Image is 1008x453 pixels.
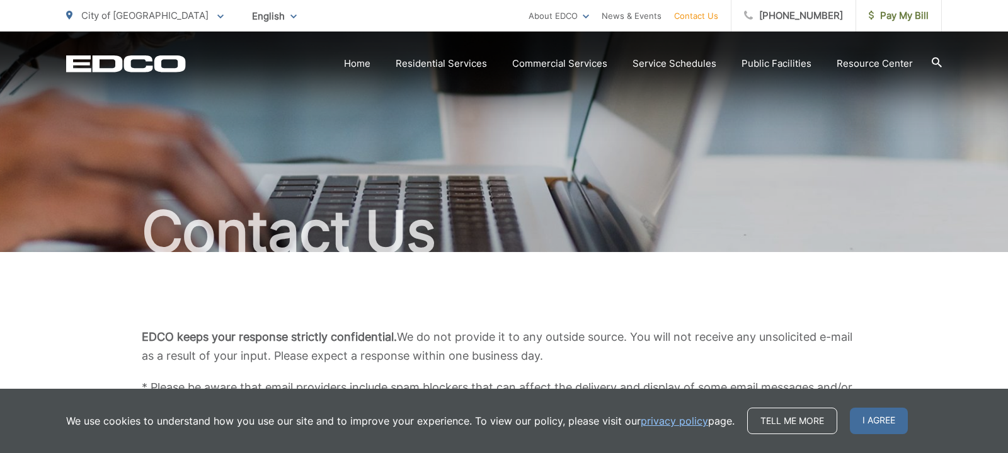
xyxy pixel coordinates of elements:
[243,5,306,27] span: English
[850,408,908,434] span: I agree
[512,56,607,71] a: Commercial Services
[396,56,487,71] a: Residential Services
[66,200,942,263] h1: Contact Us
[66,55,186,72] a: EDCD logo. Return to the homepage.
[641,413,708,428] a: privacy policy
[747,408,837,434] a: Tell me more
[742,56,811,71] a: Public Facilities
[142,330,397,343] b: EDCO keeps your response strictly confidential.
[529,8,589,23] a: About EDCO
[81,9,209,21] span: City of [GEOGRAPHIC_DATA]
[869,8,929,23] span: Pay My Bill
[602,8,661,23] a: News & Events
[674,8,718,23] a: Contact Us
[344,56,370,71] a: Home
[66,413,735,428] p: We use cookies to understand how you use our site and to improve your experience. To view our pol...
[633,56,716,71] a: Service Schedules
[142,328,866,365] p: We do not provide it to any outside source. You will not receive any unsolicited e-mail as a resu...
[837,56,913,71] a: Resource Center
